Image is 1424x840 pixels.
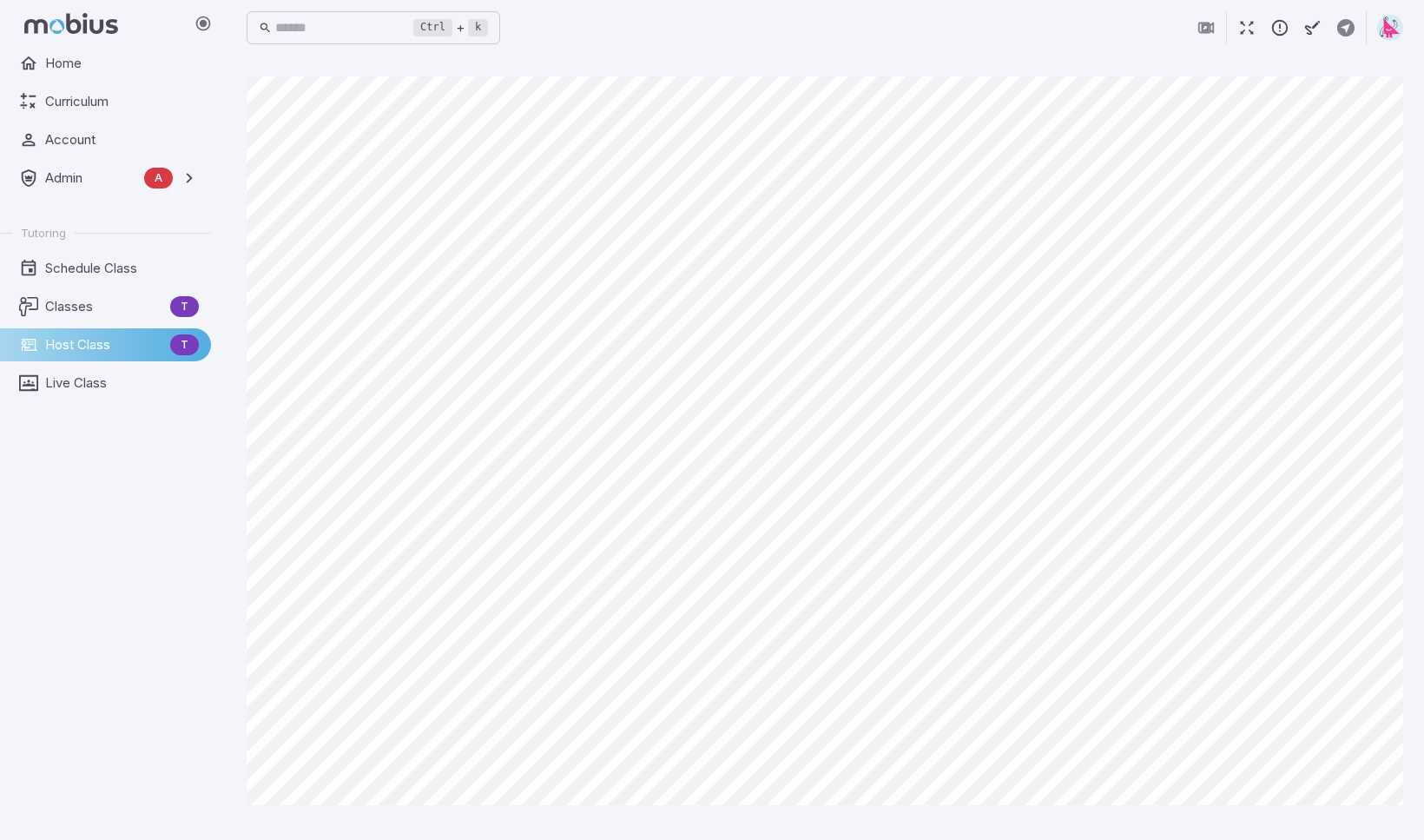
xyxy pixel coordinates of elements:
[144,169,173,187] span: A
[45,297,163,316] span: Classes
[1296,11,1329,44] button: Start Drawing on Questions
[1329,11,1362,44] button: Create Activity
[45,259,199,278] span: Schedule Class
[45,130,199,149] span: Account
[413,17,488,38] div: +
[45,169,137,188] span: Admin
[468,19,488,36] kbd: k
[45,335,163,354] span: Host Class
[45,54,199,73] span: Home
[45,92,199,111] span: Curriculum
[170,298,199,315] span: T
[1230,11,1263,44] button: Fullscreen Game
[1377,15,1403,41] img: right-triangle.svg
[21,225,66,241] span: Tutoring
[45,374,199,393] span: Live Class
[1263,11,1296,44] button: Report an Issue
[170,336,199,354] span: T
[1190,11,1223,44] button: Join in Zoom Client
[413,19,452,36] kbd: Ctrl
